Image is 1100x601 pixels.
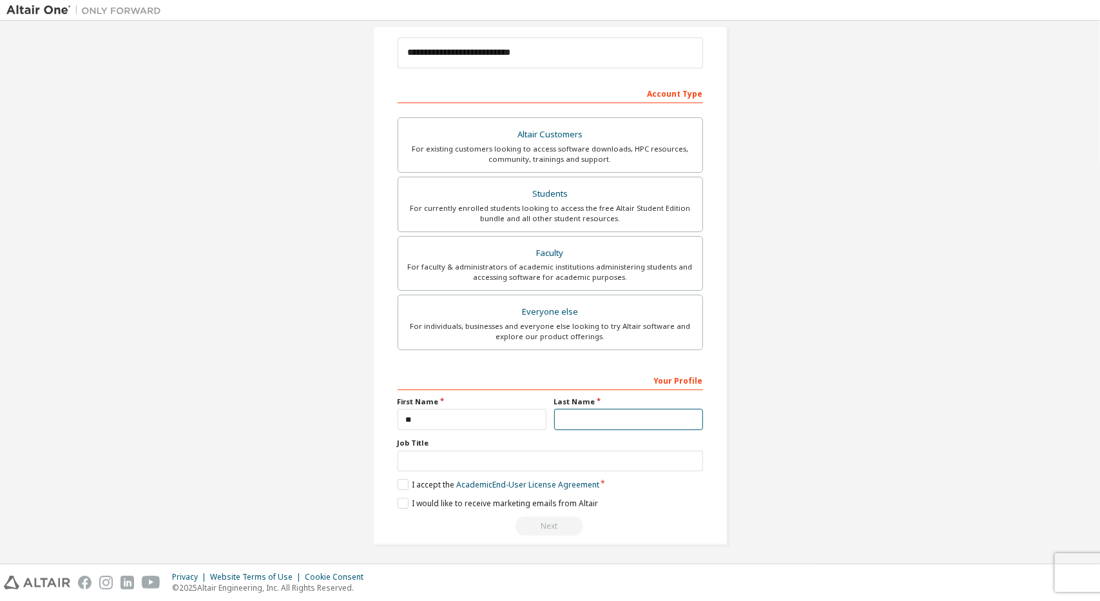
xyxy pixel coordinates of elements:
p: © 2025 Altair Engineering, Inc. All Rights Reserved. [172,582,371,593]
div: Everyone else [406,303,695,321]
div: Your Profile [398,369,703,390]
img: facebook.svg [78,576,92,589]
div: For individuals, businesses and everyone else looking to try Altair software and explore our prod... [406,321,695,342]
div: For currently enrolled students looking to access the free Altair Student Edition bundle and all ... [406,203,695,224]
img: youtube.svg [142,576,160,589]
div: Students [406,185,695,203]
div: For faculty & administrators of academic institutions administering students and accessing softwa... [406,262,695,282]
div: For existing customers looking to access software downloads, HPC resources, community, trainings ... [406,144,695,164]
div: Read and acccept EULA to continue [398,517,703,536]
label: Last Name [554,397,703,407]
img: linkedin.svg [121,576,134,589]
img: instagram.svg [99,576,113,589]
a: Academic End-User License Agreement [456,479,599,490]
div: Faculty [406,244,695,262]
label: I would like to receive marketing emails from Altair [398,498,598,509]
label: I accept the [398,479,599,490]
div: Website Terms of Use [210,572,305,582]
div: Altair Customers [406,126,695,144]
img: altair_logo.svg [4,576,70,589]
img: Altair One [6,4,168,17]
div: Account Type [398,83,703,103]
label: First Name [398,397,546,407]
label: Job Title [398,438,703,448]
div: Privacy [172,572,210,582]
div: Cookie Consent [305,572,371,582]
